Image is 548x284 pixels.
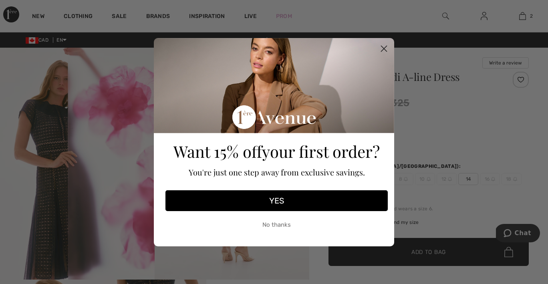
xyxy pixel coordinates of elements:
span: You're just one step away from exclusive savings. [189,167,365,177]
button: YES [165,190,388,211]
span: Chat [19,6,35,13]
button: No thanks [165,215,388,235]
span: Want 15% off [173,141,262,162]
button: Close dialog [377,42,391,56]
span: your first order? [262,141,380,162]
